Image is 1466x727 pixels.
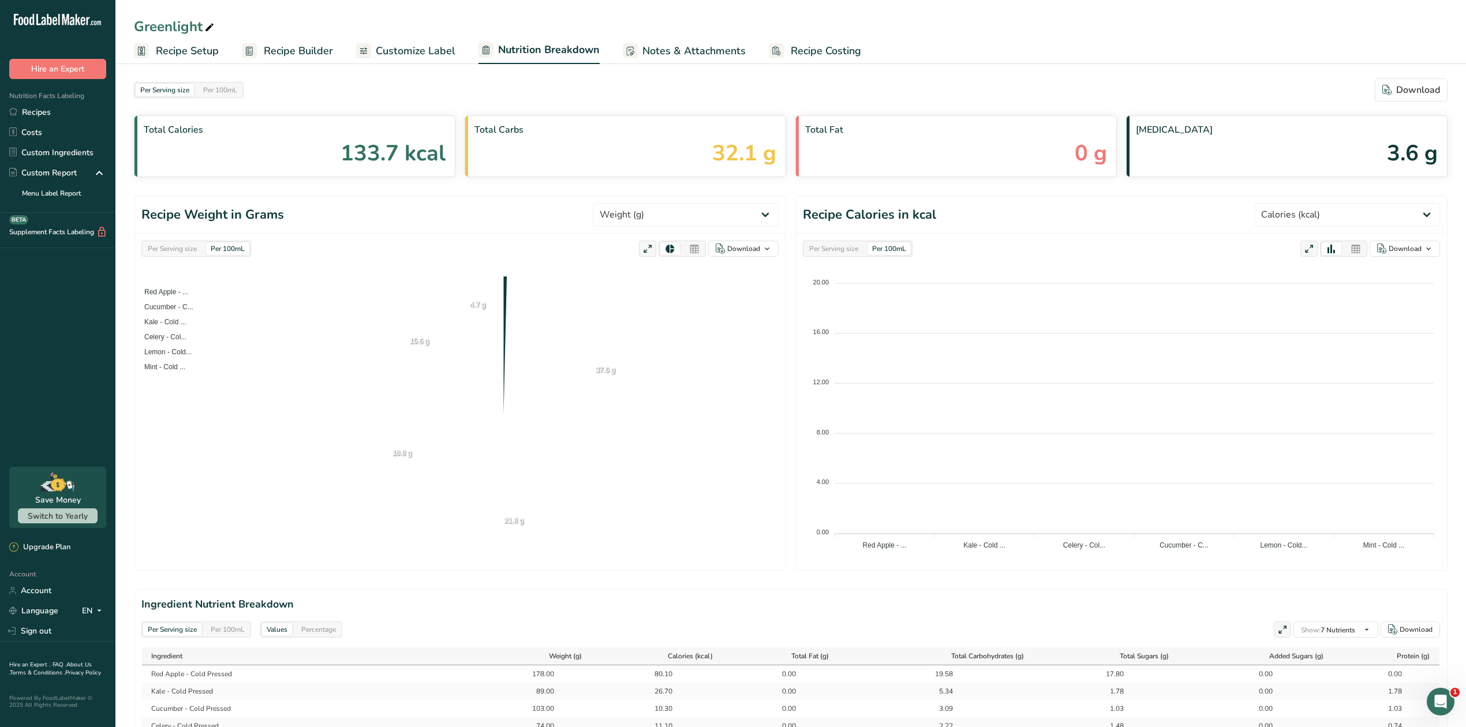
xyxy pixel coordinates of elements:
div: BETA [9,215,28,224]
span: Weight (g) [549,651,582,661]
h1: Recipe Weight in Grams [141,205,284,224]
a: Hire an Expert . [9,661,50,669]
td: Red Apple - Cold Pressed [142,665,488,683]
span: Customize Label [376,43,455,59]
a: Customize Label [356,38,455,64]
a: Nutrition Breakdown [478,37,600,65]
span: Nutrition Breakdown [498,42,600,58]
div: 89.00 [525,686,554,696]
span: 32.1 g [712,137,776,170]
tspan: Mint - Cold ... [1363,541,1404,549]
span: 1 [1450,688,1460,697]
a: About Us . [9,661,92,677]
div: 0.00 [1244,703,1273,714]
span: 3.6 g [1387,137,1438,170]
a: Privacy Policy [65,669,101,677]
div: EN [82,604,106,618]
div: 17.80 [1095,669,1124,679]
button: Download [1381,621,1440,638]
span: Cucumber - C... [136,303,193,311]
tspan: 12.00 [813,379,829,385]
span: Protein (g) [1397,651,1430,661]
div: Values [262,623,292,636]
div: Per Serving size [136,84,194,96]
button: Download [708,241,779,257]
div: 80.10 [644,669,672,679]
div: Per 100mL [867,242,911,255]
div: Per Serving size [143,623,201,636]
tspan: Celery - Col... [1063,541,1105,549]
span: Lemon - Cold... [136,348,192,356]
tspan: 0.00 [817,529,829,535]
span: Kale - Cold ... [136,318,186,326]
h2: Ingredient Nutrient Breakdown [141,597,1440,612]
a: Language [9,601,58,621]
td: Kale - Cold Pressed [142,683,488,700]
span: Added Sugars (g) [1269,651,1323,661]
span: Switch to Yearly [28,511,88,522]
tspan: 8.00 [817,429,829,436]
div: Per 100mL [199,84,242,96]
div: Powered By FoodLabelMaker © 2025 All Rights Reserved [9,695,106,709]
div: Custom Report [9,167,77,179]
div: Per 100mL [206,242,249,255]
div: Per 100mL [206,623,249,636]
a: FAQ . [53,661,66,669]
div: Save Money [35,494,81,506]
span: Calories (kcal) [668,651,713,661]
a: Terms & Conditions . [10,669,65,677]
a: Recipe Setup [134,38,219,64]
button: Hire an Expert [9,59,106,79]
span: Recipe Costing [791,43,861,59]
tspan: Lemon - Cold... [1260,541,1307,549]
div: 0.00 [767,686,796,696]
div: 1.03 [1373,703,1402,714]
div: Download [1400,624,1433,635]
button: Switch to Yearly [18,508,98,523]
div: 3.09 [924,703,953,714]
span: Recipe Builder [264,43,333,59]
tspan: Cucumber - C... [1160,541,1209,549]
span: Celery - Col... [136,333,186,341]
span: [MEDICAL_DATA] [1136,123,1438,137]
span: 7 Nutrients [1301,625,1355,635]
div: 5.34 [924,686,953,696]
div: Per Serving size [805,242,863,255]
span: Total Carbohydrates (g) [951,651,1024,661]
div: 1.78 [1373,686,1402,696]
div: Percentage [297,623,341,636]
button: Show:7 Nutrients [1293,621,1378,638]
span: Mint - Cold ... [136,363,185,371]
span: Total Calories [144,123,446,137]
span: Total Fat (g) [791,651,829,661]
div: 0.00 [1373,669,1402,679]
div: 103.00 [525,703,554,714]
a: Notes & Attachments [623,38,746,64]
div: Greenlight [134,16,216,37]
div: 0.00 [767,703,796,714]
div: 10.30 [644,703,672,714]
button: Download [1375,78,1448,102]
tspan: Kale - Cold ... [963,541,1005,549]
span: Recipe Setup [156,43,219,59]
tspan: 4.00 [817,478,829,485]
span: Notes & Attachments [642,43,746,59]
div: Download [727,243,760,254]
div: 1.03 [1095,703,1124,714]
div: 178.00 [525,669,554,679]
div: Per Serving size [143,242,201,255]
span: Red Apple - ... [136,288,188,296]
span: 0 g [1075,137,1107,170]
div: Download [1382,83,1440,97]
span: Show: [1301,625,1321,635]
span: 133.7 kcal [341,137,446,170]
span: Total Fat [805,123,1107,137]
span: Total Carbs [474,123,776,137]
a: Recipe Builder [242,38,333,64]
h1: Recipe Calories in kcal [803,205,936,224]
div: 0.00 [1244,669,1273,679]
a: Recipe Costing [769,38,861,64]
span: Ingredient [151,651,182,661]
span: Total Sugars (g) [1120,651,1169,661]
td: Cucumber - Cold Pressed [142,700,488,717]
